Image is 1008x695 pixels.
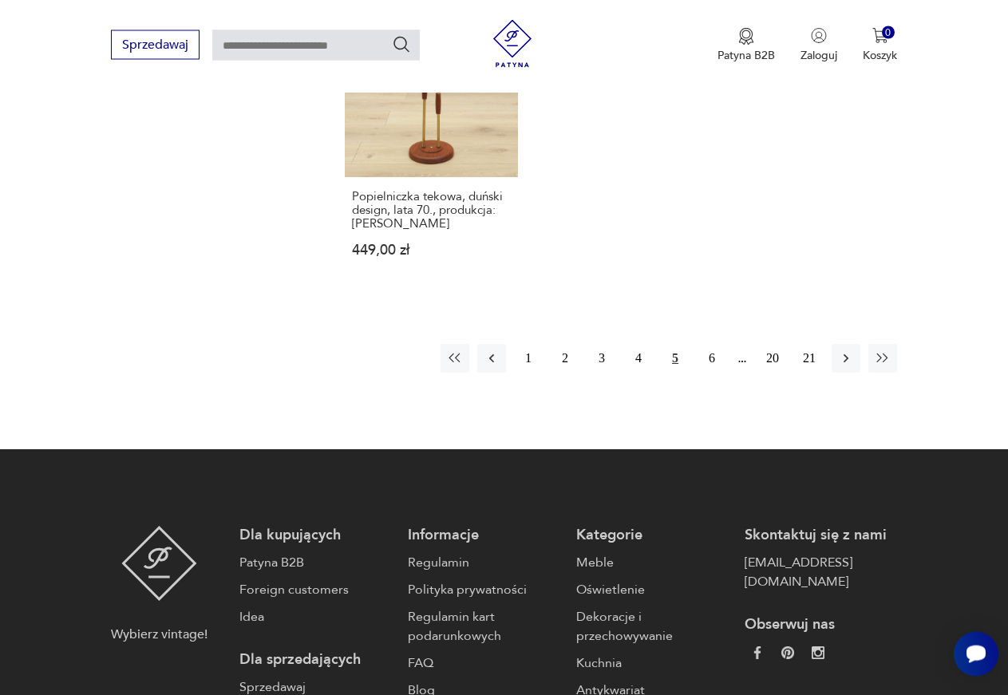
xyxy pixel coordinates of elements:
button: 1 [514,344,543,373]
p: 449,00 zł [352,243,511,257]
p: Dla sprzedających [239,650,392,669]
img: Ikona koszyka [872,27,888,43]
button: 20 [758,344,787,373]
a: Sprzedawaj [111,40,200,51]
a: Foreign customers [239,580,392,599]
p: Wybierz vintage! [111,625,208,644]
img: c2fd9cf7f39615d9d6839a72ae8e59e5.webp [812,646,824,659]
iframe: Smartsupp widget button [954,631,998,676]
img: da9060093f698e4c3cedc1453eec5031.webp [751,646,764,659]
img: 37d27d81a828e637adc9f9cb2e3d3a8a.webp [781,646,794,659]
p: Obserwuj nas [745,615,897,634]
p: Zaloguj [800,47,837,62]
button: 2 [551,344,579,373]
p: Dla kupujących [239,526,392,545]
p: Koszyk [863,47,897,62]
a: Oświetlenie [576,580,729,599]
button: 5 [661,344,690,373]
p: Patyna B2B [717,47,775,62]
a: Regulamin kart podarunkowych [408,607,560,646]
button: Zaloguj [800,27,837,62]
a: Dekoracje i przechowywanie [576,607,729,646]
div: 0 [882,26,895,39]
img: Patyna - sklep z meblami i dekoracjami vintage [488,19,536,67]
a: Meble [576,553,729,572]
button: 3 [587,344,616,373]
a: Popielniczka tekowa, duński design, lata 70., produkcja: DaniaPopielniczka tekowa, duński design,... [345,4,518,288]
a: Regulamin [408,553,560,572]
img: Ikona medalu [738,27,754,45]
img: Patyna - sklep z meblami i dekoracjami vintage [121,526,197,601]
a: Polityka prywatności [408,580,560,599]
button: 6 [698,344,726,373]
a: [EMAIL_ADDRESS][DOMAIN_NAME] [745,553,897,591]
a: FAQ [408,654,560,673]
p: Skontaktuj się z nami [745,526,897,545]
button: Szukaj [392,34,411,53]
p: Informacje [408,526,560,545]
button: Patyna B2B [717,27,775,62]
h3: Popielniczka tekowa, duński design, lata 70., produkcja: [PERSON_NAME] [352,190,511,231]
button: 0Koszyk [863,27,897,62]
a: Ikona medaluPatyna B2B [717,27,775,62]
a: Kuchnia [576,654,729,673]
a: Patyna B2B [239,553,392,572]
a: Idea [239,607,392,626]
button: 21 [795,344,824,373]
button: Sprzedawaj [111,30,200,59]
img: Ikonka użytkownika [811,27,827,43]
p: Kategorie [576,526,729,545]
button: 4 [624,344,653,373]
